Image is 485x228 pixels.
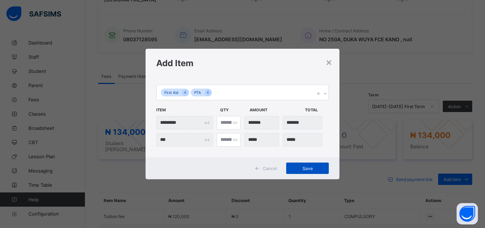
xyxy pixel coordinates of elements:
[156,58,329,68] h1: Add Item
[457,203,478,224] button: Open asap
[250,104,301,116] span: Amount
[191,89,205,97] div: PTA
[263,166,277,171] span: Cancel
[161,89,182,97] div: First Aid
[220,104,246,116] span: Qty
[156,104,217,116] span: Item
[305,104,331,116] span: Total
[291,166,323,171] span: Save
[326,56,332,68] div: ×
